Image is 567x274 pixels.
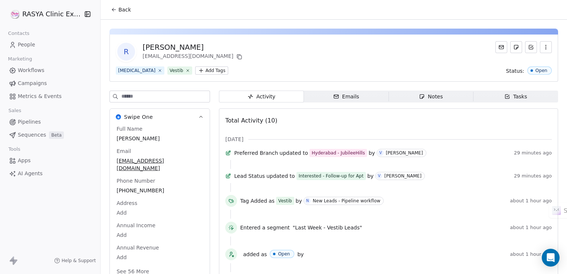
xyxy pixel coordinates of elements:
[118,67,155,74] div: [MEDICAL_DATA]
[18,157,31,164] span: Apps
[510,198,552,204] span: about 1 hour ago
[312,149,365,157] div: Hyderabad - JubileeHills
[510,251,552,257] span: about 1 hour ago
[269,197,275,205] span: as
[142,42,244,52] div: [PERSON_NAME]
[506,67,524,75] span: Status:
[118,6,131,13] span: Back
[379,150,382,156] div: V
[293,224,362,231] span: "Last Week - Vestib Leads"
[6,64,94,76] a: Workflows
[6,39,94,51] a: People
[18,131,46,139] span: Sequences
[386,150,423,156] div: [PERSON_NAME]
[18,66,45,74] span: Workflows
[117,187,203,194] span: [PHONE_NUMBER]
[368,149,375,157] span: by
[514,173,552,179] span: 29 minutes ago
[367,172,374,180] span: by
[378,173,380,179] div: V
[18,170,43,177] span: AI Agents
[384,173,422,179] div: [PERSON_NAME]
[333,93,359,101] div: Emails
[225,117,277,124] span: Total Activity (10)
[6,129,94,141] a: SequencesBeta
[542,249,560,267] div: Open Intercom Messenger
[106,3,135,16] button: Back
[6,90,94,102] a: Metrics & Events
[170,67,183,74] div: Vestib
[18,41,35,49] span: People
[117,43,135,61] span: R
[243,251,267,258] span: added as
[234,172,265,180] span: Lead Status
[6,167,94,180] a: AI Agents
[297,251,304,258] span: by
[110,109,210,125] button: Swipe OneSwipe One
[5,144,23,155] span: Tools
[514,150,552,156] span: 29 minutes ago
[18,92,62,100] span: Metrics & Events
[535,68,547,73] div: Open
[117,209,203,216] span: Add
[278,198,292,204] div: Vestib
[419,93,443,101] div: Notes
[115,244,160,251] span: Annual Revenue
[116,114,121,120] img: Swipe One
[195,66,229,75] button: Add Tags
[18,118,41,126] span: Pipelines
[115,125,144,133] span: Full Name
[117,254,203,261] span: Add
[240,197,267,205] span: Tag Added
[6,116,94,128] a: Pipelines
[10,10,19,19] img: RASYA-Clinic%20Circle%20icon%20Transparent.png
[115,199,139,207] span: Address
[54,258,96,264] a: Help & Support
[62,258,96,264] span: Help & Support
[504,93,527,101] div: Tasks
[5,53,35,65] span: Marketing
[306,198,309,204] div: N
[5,105,24,116] span: Sales
[115,147,132,155] span: Email
[117,157,203,172] span: [EMAIL_ADDRESS][DOMAIN_NAME]
[240,224,290,231] span: Entered a segment
[117,135,203,142] span: [PERSON_NAME]
[266,172,295,180] span: updated to
[124,113,153,121] span: Swipe One
[117,231,203,239] span: Add
[142,52,244,61] div: [EMAIL_ADDRESS][DOMAIN_NAME]
[510,225,552,231] span: about 1 hour ago
[5,28,33,39] span: Contacts
[6,77,94,89] a: Campaigns
[18,79,47,87] span: Campaigns
[279,149,308,157] span: updated to
[225,136,243,143] span: [DATE]
[6,154,94,167] a: Apps
[49,131,64,139] span: Beta
[296,197,302,205] span: by
[115,222,157,229] span: Annual Income
[299,172,364,180] div: Interested - Follow-up for Apt
[115,177,157,185] span: Phone Number
[278,251,290,257] div: Open
[22,9,82,19] span: RASYA Clinic External
[313,198,380,203] div: New Leads - Pipeline workflow
[234,149,278,157] span: Preferred Branch
[9,8,79,20] button: RASYA Clinic External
